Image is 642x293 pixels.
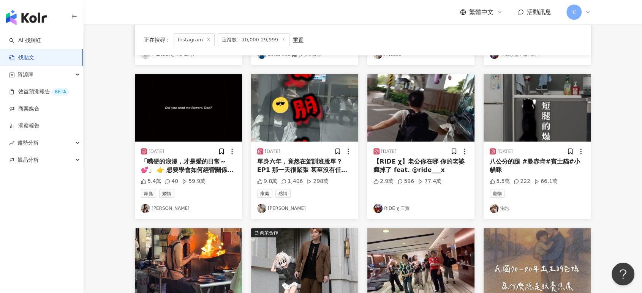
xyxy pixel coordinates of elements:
[6,10,47,25] img: logo
[141,189,156,198] span: 家庭
[293,37,304,43] div: 重置
[9,122,40,130] a: 洞察報告
[307,178,329,185] div: 298萬
[257,204,266,213] img: KOL Avatar
[373,158,468,175] div: 【RIDE χ】老公你在哪 你的老婆瘋掉了 feat. ‪‪@ride___x
[490,189,505,198] span: 寵物
[497,148,513,155] div: [DATE]
[572,8,576,16] span: K
[257,189,272,198] span: 家庭
[490,178,510,185] div: 5.5萬
[527,8,551,16] span: 活動訊息
[9,105,40,113] a: 商案媒合
[490,204,499,213] img: KOL Avatar
[159,189,174,198] span: 婚姻
[144,37,171,43] span: 正在搜尋 ：
[257,158,352,175] div: 單身六年，竟然在駕訓班脫單？EP1 那一天很緊張 甚至沒有任何期待會遇見她 但我遇見了。 #故事 #愛情 #戀愛 #學生 #畫畫
[469,8,493,16] span: 繁體中文
[141,158,236,175] div: 「嘴硬的浪漫，才是愛的日常～💕」 👉 想要學會如何經營關係，讓愛在日常中更有溫度？ 有時候另一半表面說「沒有啊」， 但其實心裡早就準備了一份浪漫。 愛情不是靠大動作，而是日常裡的經營與用心。 ✨...
[141,204,236,213] a: KOL Avatar[PERSON_NAME]
[141,178,161,185] div: 5.4萬
[514,178,530,185] div: 222
[490,204,585,213] a: KOL Avatar泡泡
[9,54,34,61] a: 找貼文
[275,189,291,198] span: 感情
[182,178,206,185] div: 59.9萬
[17,151,39,169] span: 競品分析
[251,74,358,142] img: post-image
[373,204,468,213] a: KOL AvatarRIDE χ 三寶
[165,178,178,185] div: 40
[257,178,277,185] div: 9.8萬
[381,148,397,155] div: [DATE]
[418,178,441,185] div: 77.4萬
[149,148,164,155] div: [DATE]
[490,158,585,175] div: 八公分的腿 #曼赤肯#賓士貓#小貓咪
[17,134,39,151] span: 趨勢分析
[218,33,290,46] span: 追蹤數：10,000-29,999
[265,148,280,155] div: [DATE]
[17,66,33,83] span: 資源庫
[9,88,69,96] a: 效益預測報告BETA
[260,229,278,236] div: 商業合作
[281,178,303,185] div: 1,406
[534,178,558,185] div: 66.1萬
[397,178,414,185] div: 596
[141,204,150,213] img: KOL Avatar
[373,178,394,185] div: 2.9萬
[174,33,215,46] span: Instagram
[9,140,14,146] span: rise
[9,37,41,44] a: searchAI 找網紅
[367,74,474,142] img: post-image
[373,204,383,213] img: KOL Avatar
[612,263,634,285] iframe: Help Scout Beacon - Open
[484,74,591,142] img: post-image
[135,74,242,142] img: post-image
[257,204,352,213] a: KOL Avatar[PERSON_NAME]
